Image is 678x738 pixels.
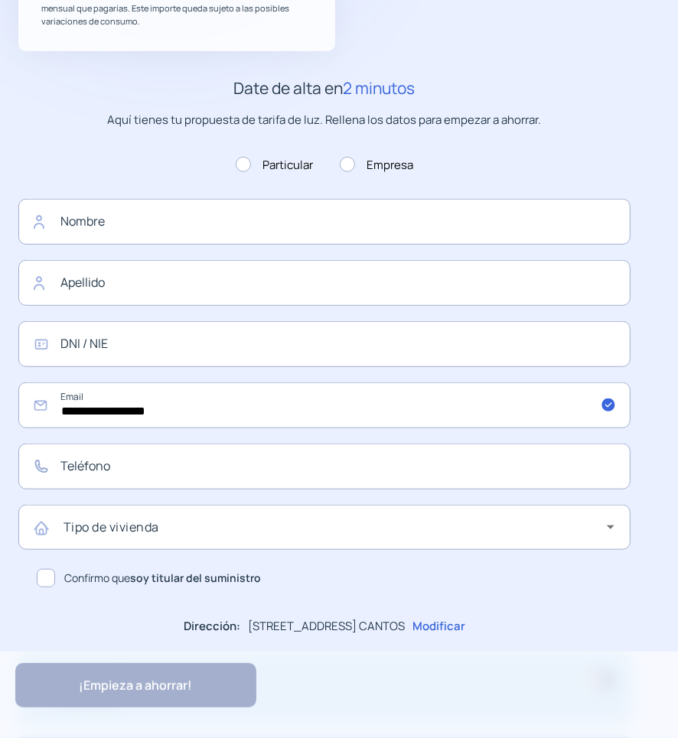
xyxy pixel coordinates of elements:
[18,76,631,102] h2: Date de alta en
[248,617,405,636] p: [STREET_ADDRESS] CANTOS
[184,617,240,636] p: Dirección:
[64,519,159,535] mat-label: Tipo de vivienda
[64,570,261,587] span: Confirmo que
[340,156,413,174] label: Empresa
[18,111,631,129] p: Aquí tienes tu propuesta de tarifa de luz. Rellena los datos para empezar a ahorrar.
[236,156,313,174] label: Particular
[130,571,261,585] b: soy titular del suministro
[344,77,416,99] span: 2 minutos
[412,617,465,636] p: Modificar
